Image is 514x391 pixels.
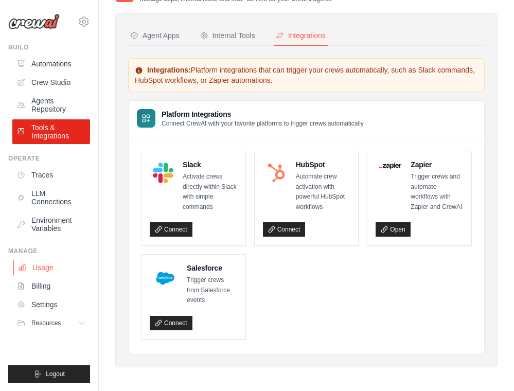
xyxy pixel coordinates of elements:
[12,278,90,294] a: Billing
[379,163,401,169] img: Zapier Logo
[162,119,364,128] p: Connect CrewAI with your favorite platforms to trigger crews automatically
[411,159,463,170] h4: Zapier
[183,159,237,170] h4: Slack
[13,259,91,276] a: Usage
[8,14,60,29] img: Logo
[183,172,237,212] p: Activate crews directly within Slack with simple commands
[12,119,90,144] a: Tools & Integrations
[46,370,65,378] span: Logout
[8,154,90,163] div: Operate
[128,26,182,46] button: Agent Apps
[147,66,191,74] strong: Integrations:
[135,65,478,85] p: Platform integrations that can trigger your crews automatically, such as Slack commands, HubSpot ...
[12,296,90,313] a: Settings
[12,93,90,117] a: Agents Repository
[12,212,90,237] a: Environment Variables
[263,222,306,237] a: Connect
[12,185,90,210] a: LLM Connections
[31,319,61,327] span: Resources
[200,30,255,41] div: Internal Tools
[187,263,237,273] h4: Salesforce
[274,26,328,46] button: Integrations
[162,109,364,119] h3: Platform Integrations
[12,167,90,183] a: Traces
[130,30,180,41] div: Agent Apps
[8,247,90,255] div: Manage
[266,163,287,183] img: HubSpot Logo
[376,222,410,237] a: Open
[8,43,90,51] div: Build
[153,266,178,291] img: Salesforce Logo
[150,222,192,237] a: Connect
[12,315,90,331] button: Resources
[150,316,192,330] a: Connect
[276,30,326,41] div: Integrations
[198,26,257,46] button: Internal Tools
[187,275,237,306] p: Trigger crews from Salesforce events
[296,159,350,170] h4: HubSpot
[12,74,90,91] a: Crew Studio
[8,365,90,383] button: Logout
[153,163,173,183] img: Slack Logo
[411,172,463,212] p: Trigger crews and automate workflows with Zapier and CrewAI
[296,172,350,212] p: Automate crew activation with powerful HubSpot workflows
[12,56,90,72] a: Automations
